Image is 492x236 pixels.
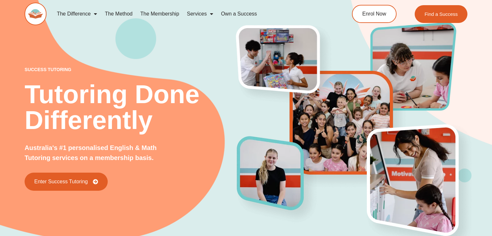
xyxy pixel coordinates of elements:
[34,179,88,184] span: Enter Success Tutoring
[362,11,386,16] span: Enrol Now
[183,6,217,21] a: Services
[217,6,261,21] a: Own a Success
[25,173,108,191] a: Enter Success Tutoring
[25,143,180,163] p: Australia's #1 personalised English & Math Tutoring services on a membership basis.
[25,67,237,72] p: success tutoring
[415,5,467,23] a: Find a Success
[137,6,183,21] a: The Membership
[53,6,101,21] a: The Difference
[25,81,237,133] h2: Tutoring Done Differently
[424,12,458,16] span: Find a Success
[53,6,327,21] nav: Menu
[352,5,397,23] a: Enrol Now
[101,6,136,21] a: The Method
